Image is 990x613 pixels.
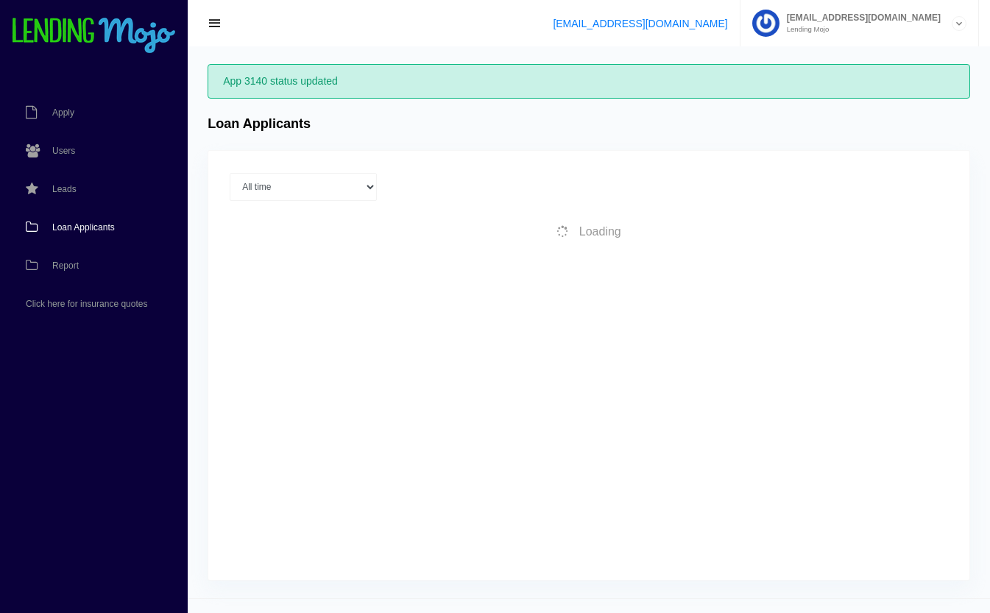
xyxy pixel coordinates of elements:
[52,185,77,194] span: Leads
[208,116,311,132] h4: Loan Applicants
[553,18,727,29] a: [EMAIL_ADDRESS][DOMAIN_NAME]
[11,18,177,54] img: logo-small.png
[779,13,941,22] span: [EMAIL_ADDRESS][DOMAIN_NAME]
[52,108,74,117] span: Apply
[52,261,79,270] span: Report
[52,223,115,232] span: Loan Applicants
[579,225,621,238] span: Loading
[779,26,941,33] small: Lending Mojo
[208,64,970,99] div: App 3140 status updated
[52,146,75,155] span: Users
[752,10,779,37] img: Profile image
[26,300,147,308] span: Click here for insurance quotes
